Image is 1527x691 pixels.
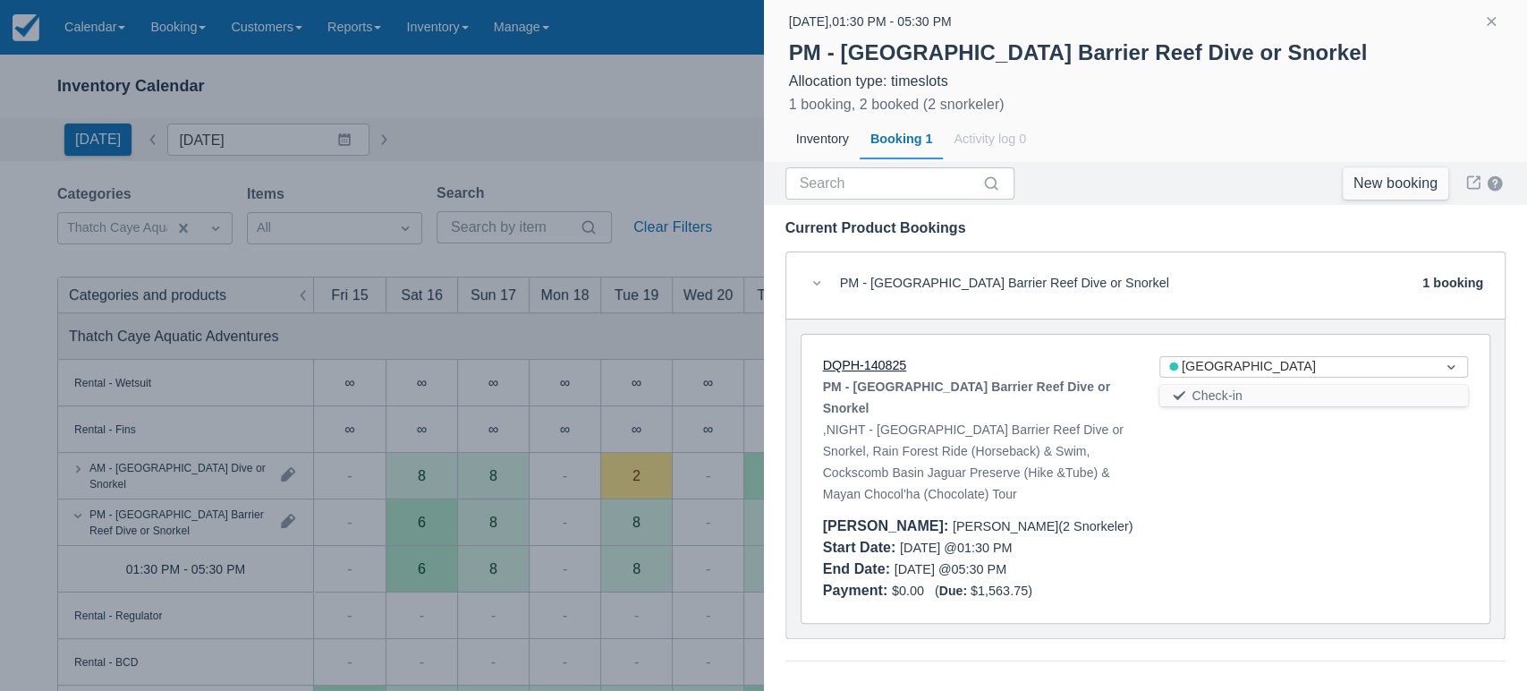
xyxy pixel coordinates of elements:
[823,516,1469,537] div: [PERSON_NAME] (2 Snorkeler)
[823,559,1132,580] div: [DATE] @ 05:30 PM
[789,40,1368,64] strong: PM - [GEOGRAPHIC_DATA] Barrier Reef Dive or Snorkel
[823,537,1132,559] div: [DATE] @ 01:30 PM
[823,358,907,372] a: DQPH-140825
[860,119,944,160] div: Booking 1
[823,376,1132,505] div: , NIGHT - [GEOGRAPHIC_DATA] Barrier Reef Dive or Snorkel, Rain Forest Ride (Horseback) & Swim, Co...
[823,580,1469,601] div: $0.00
[1169,357,1426,377] div: [GEOGRAPHIC_DATA]
[1159,385,1468,406] button: Check-in
[785,119,860,160] div: Inventory
[800,167,979,200] input: Search
[823,518,953,533] div: [PERSON_NAME] :
[789,11,952,32] div: [DATE] , 01:30 PM - 05:30 PM
[1422,274,1483,298] div: 1 booking
[789,94,1005,115] div: 1 booking, 2 booked (2 snorkeler)
[789,73,1503,90] div: Allocation type: timeslots
[1343,167,1448,200] a: New booking
[823,376,1132,419] strong: PM - [GEOGRAPHIC_DATA] Barrier Reef Dive or Snorkel
[823,540,900,555] div: Start Date :
[935,584,1032,598] span: ( $1,563.75 )
[1442,358,1460,376] span: Dropdown icon
[939,584,971,598] div: Due:
[785,219,1506,237] div: Current Product Bookings
[823,583,892,598] div: Payment :
[823,561,895,576] div: End Date :
[840,274,1169,298] div: PM - [GEOGRAPHIC_DATA] Barrier Reef Dive or Snorkel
